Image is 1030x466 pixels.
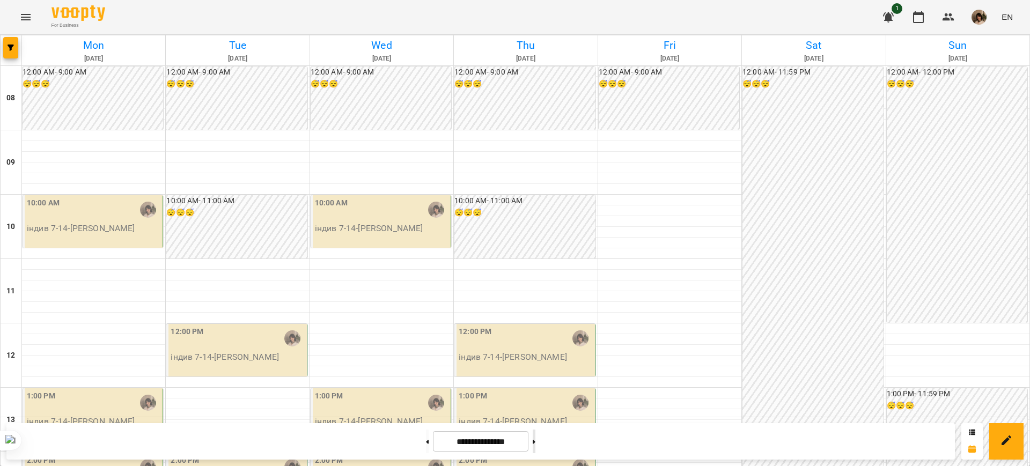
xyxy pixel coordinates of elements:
label: 12:00 PM [459,326,491,338]
h6: 😴😴😴 [454,78,595,90]
label: 1:00 PM [27,390,55,402]
h6: 12:00 AM - 9:00 AM [599,66,739,78]
button: Menu [13,4,39,30]
img: Вікторія Кубрик [572,330,588,346]
h6: 10:00 AM - 11:00 AM [454,195,595,207]
h6: [DATE] [455,54,595,64]
span: 1 [892,3,902,14]
h6: Sun [888,37,1028,54]
h6: 11 [6,285,15,297]
h6: [DATE] [312,54,452,64]
label: 10:00 AM [27,197,60,209]
h6: 😴😴😴 [599,78,739,90]
img: Voopty Logo [51,5,105,21]
button: EN [997,7,1017,27]
label: 1:00 PM [459,390,487,402]
h6: Thu [455,37,595,54]
h6: 12:00 AM - 9:00 AM [454,66,595,78]
p: індив 7-14 - [PERSON_NAME] [459,415,592,428]
h6: 12:00 AM - 11:59 PM [742,66,883,78]
p: індив 7-14 - [PERSON_NAME] [315,222,448,235]
h6: 😴😴😴 [23,78,163,90]
p: індив 7-14 - [PERSON_NAME] [27,415,160,428]
h6: [DATE] [167,54,307,64]
h6: 08 [6,92,15,104]
p: індив 7-14 - [PERSON_NAME] [171,351,304,364]
h6: [DATE] [600,54,740,64]
img: 5ab270ebd8e3dfeff87dc15fffc2038a.png [972,10,987,25]
span: For Business [51,22,105,29]
h6: 12 [6,350,15,361]
h6: 10:00 AM - 11:00 AM [166,195,307,207]
h6: 13 [6,414,15,426]
h6: [DATE] [744,54,884,64]
h6: 12:00 AM - 9:00 AM [166,66,307,78]
img: Вікторія Кубрик [140,202,156,218]
label: 10:00 AM [315,197,348,209]
h6: 12:00 AM - 9:00 AM [23,66,163,78]
p: індив 7-14 - [PERSON_NAME] [315,415,448,428]
h6: Mon [24,37,164,54]
h6: Fri [600,37,740,54]
h6: 1:00 PM - 11:59 PM [887,388,1027,400]
h6: Sat [744,37,884,54]
h6: 😴😴😴 [311,78,451,90]
h6: 😴😴😴 [742,78,883,90]
h6: [DATE] [24,54,164,64]
h6: 😴😴😴 [887,78,1027,90]
img: Вікторія Кубрик [140,395,156,411]
img: Вікторія Кубрик [572,395,588,411]
h6: 10 [6,221,15,233]
p: індив 7-14 - [PERSON_NAME] [459,351,592,364]
span: EN [1002,11,1013,23]
p: індив 7-14 - [PERSON_NAME] [27,222,160,235]
h6: 12:00 AM - 12:00 PM [887,66,1027,78]
h6: 😴😴😴 [454,207,595,219]
h6: 09 [6,157,15,168]
h6: 😴😴😴 [166,207,307,219]
h6: Wed [312,37,452,54]
h6: 😴😴😴 [166,78,307,90]
label: 12:00 PM [171,326,203,338]
img: Вікторія Кубрик [428,202,444,218]
h6: 😴😴😴 [887,400,1027,412]
h6: [DATE] [888,54,1028,64]
h6: Tue [167,37,307,54]
img: Вікторія Кубрик [428,395,444,411]
label: 1:00 PM [315,390,343,402]
h6: 12:00 AM - 9:00 AM [311,66,451,78]
img: Вікторія Кубрик [284,330,300,346]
